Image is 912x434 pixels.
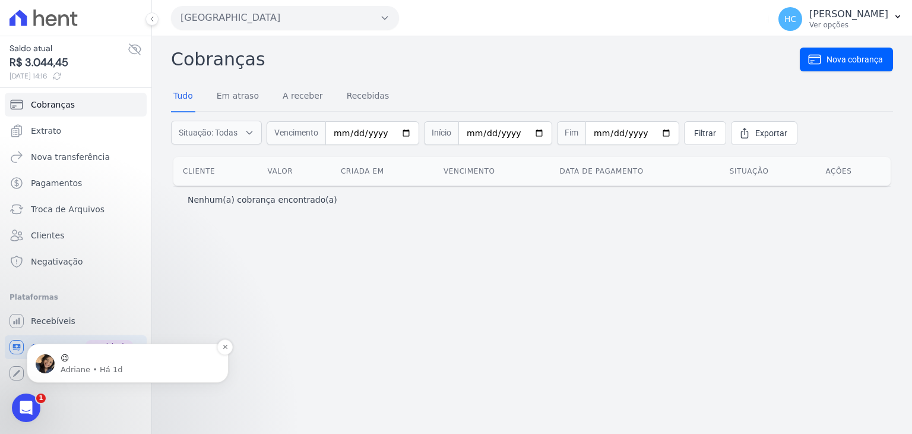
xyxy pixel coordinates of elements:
span: R$ 3.044,45 [9,55,128,71]
a: A receber [280,81,325,112]
span: Extrato [31,125,61,137]
th: Vencimento [434,157,550,185]
a: Nova transferência [5,145,147,169]
a: Clientes [5,224,147,247]
h2: Cobranças [171,46,800,73]
iframe: Intercom notifications mensagem [9,269,246,402]
th: Criada em [331,157,434,185]
button: [GEOGRAPHIC_DATA] [171,6,399,30]
span: Clientes [31,229,64,241]
nav: Sidebar [9,93,142,385]
a: Recebidas [344,81,392,112]
a: Extrato [5,119,147,143]
a: Exportar [731,121,797,145]
button: Situação: Todas [171,121,262,144]
span: 1 [36,394,46,403]
span: Cobranças [31,99,75,111]
a: Em atraso [214,81,261,112]
th: Ações [816,157,891,185]
span: Situação: Todas [179,127,237,139]
div: message notification from Adriane, Há 1d. 😉 [18,75,220,114]
span: Início [424,121,458,145]
span: Troca de Arquivos [31,203,104,215]
p: [PERSON_NAME] [809,8,888,20]
p: 😉 [52,84,205,96]
a: Cobranças [5,93,147,117]
th: Cliente [173,157,258,185]
th: Valor [258,157,331,185]
p: Message from Adriane, sent Há 1d [52,96,205,106]
a: Pagamentos [5,171,147,195]
span: Saldo atual [9,42,128,55]
span: Fim [557,121,585,145]
span: Negativação [31,256,83,268]
span: Filtrar [694,127,716,139]
p: Nenhum(a) cobrança encontrado(a) [188,194,337,206]
span: [DATE] 14:16 [9,71,128,81]
p: Ver opções [809,20,888,30]
iframe: Intercom live chat [12,394,40,422]
span: HC [784,15,796,23]
button: Dismiss notification [208,71,224,86]
img: Profile image for Adriane [27,86,46,105]
button: HC [PERSON_NAME] Ver opções [769,2,912,36]
span: Pagamentos [31,177,82,189]
a: Conta Hent Novidade [5,335,147,359]
span: Nova transferência [31,151,110,163]
a: Tudo [171,81,195,112]
a: Troca de Arquivos [5,197,147,221]
span: Vencimento [267,121,325,145]
a: Negativação [5,250,147,273]
a: Filtrar [684,121,726,145]
th: Data de pagamento [550,157,720,185]
th: Situação [720,157,816,185]
a: Nova cobrança [800,48,893,71]
span: Exportar [755,127,787,139]
span: Nova cobrança [826,54,883,65]
a: Recebíveis [5,309,147,333]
